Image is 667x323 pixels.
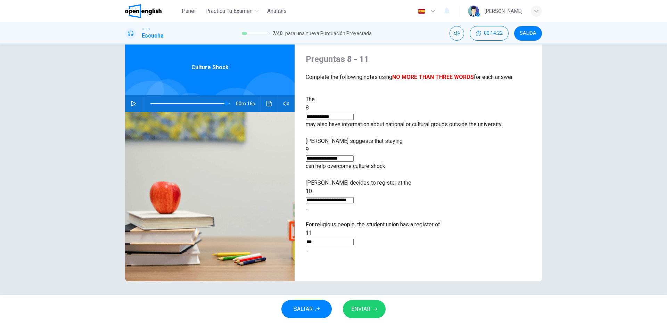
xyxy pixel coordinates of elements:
span: SALTAR [294,304,313,314]
span: Panel [182,7,196,15]
span: 10 [306,188,312,194]
span: Complete the following notes using for each answer. [306,74,513,80]
span: 7 / 40 [272,29,282,38]
button: ENVIAR [343,300,386,318]
button: 00:14:22 [470,26,509,41]
h4: Preguntas 8 - 11 [306,54,531,65]
span: 11 [306,229,312,236]
div: [PERSON_NAME] [485,7,522,15]
span: 9 [306,146,309,153]
span: Análisis [267,7,287,15]
span: 00:14:22 [484,31,503,36]
span: For religious people, the student union has a register of [306,221,440,228]
span: . [306,246,307,253]
button: SALIDA [514,26,542,41]
button: Análisis [264,5,289,17]
span: The [306,96,315,103]
img: Profile picture [468,6,479,17]
span: ENVIAR [351,304,370,314]
span: Practica tu examen [205,7,253,15]
span: may also have information about national or cultural groups outside the university. [306,121,502,128]
h1: Escucha [142,32,164,40]
span: [PERSON_NAME] decides to register at the [306,179,411,186]
button: Haz clic para ver la transcripción del audio [264,95,275,112]
button: Panel [178,5,200,17]
a: OpenEnglish logo [125,4,178,18]
b: NO MORE THAN THREE WORDS [392,74,474,80]
span: IELTS [142,27,150,32]
span: 8 [306,104,309,111]
img: OpenEnglish logo [125,4,162,18]
img: Culture Shock [125,112,295,281]
button: Practica tu examen [203,5,262,17]
img: es [417,9,426,14]
span: [PERSON_NAME] suggests that staying [306,138,403,144]
span: . [306,204,307,211]
span: 00m 16s [236,95,261,112]
span: can help overcome culture shock. [306,163,386,169]
span: Culture Shock [191,63,229,72]
div: Ocultar [470,26,509,41]
span: para una nueva Puntuación Proyectada [285,29,372,38]
button: SALTAR [281,300,332,318]
div: Silenciar [450,26,464,41]
span: SALIDA [520,31,536,36]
